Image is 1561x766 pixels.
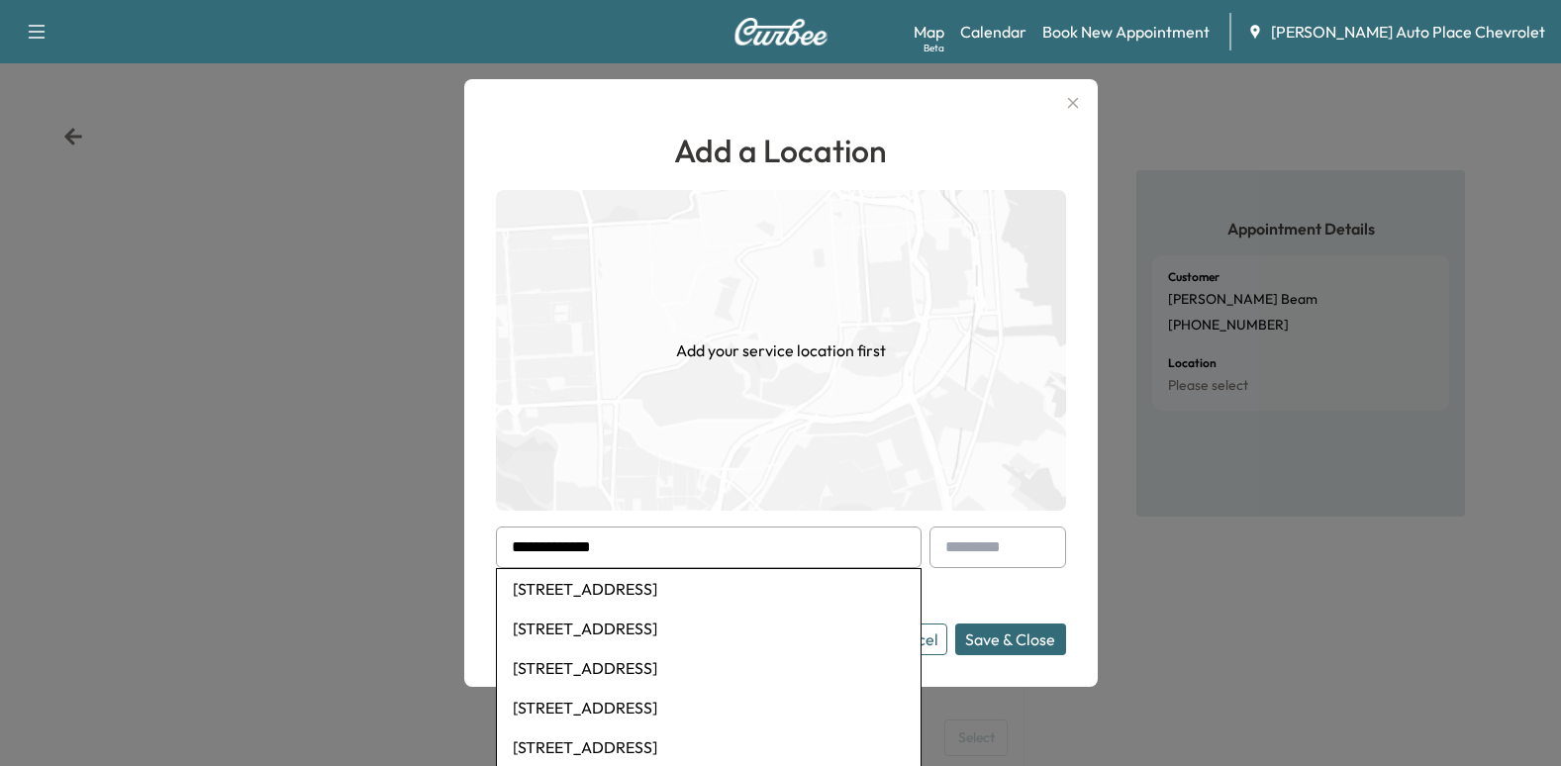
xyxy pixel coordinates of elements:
[1271,20,1545,44] span: [PERSON_NAME] Auto Place Chevrolet
[497,609,921,648] li: [STREET_ADDRESS]
[914,20,944,44] a: MapBeta
[676,338,886,362] h1: Add your service location first
[497,648,921,688] li: [STREET_ADDRESS]
[960,20,1026,44] a: Calendar
[496,127,1066,174] h1: Add a Location
[497,688,921,727] li: [STREET_ADDRESS]
[924,41,944,55] div: Beta
[733,18,829,46] img: Curbee Logo
[955,623,1066,655] button: Save & Close
[1042,20,1210,44] a: Book New Appointment
[496,190,1066,511] img: empty-map-CL6vilOE.png
[497,569,921,609] li: [STREET_ADDRESS]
